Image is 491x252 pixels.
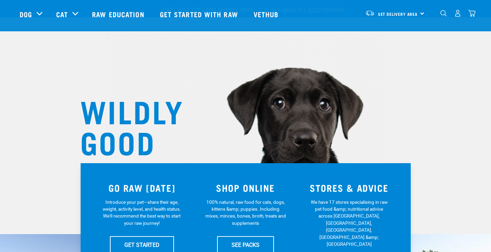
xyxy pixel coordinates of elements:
[378,13,418,15] span: Set Delivery Area
[205,199,286,227] p: 100% natural, raw food for cats, dogs, kittens &amp; puppies. Including mixes, minces, bones, bro...
[85,0,153,28] a: Raw Education
[301,182,397,193] h3: STORES & ADVICE
[80,95,218,188] h1: WILDLY GOOD NUTRITION
[153,0,247,28] a: Get started with Raw
[365,10,375,16] img: van-moving.png
[101,199,182,227] p: Introduce your pet—share their age, weight, activity level, and health status. We'll recommend th...
[454,10,461,17] img: user.png
[94,182,190,193] h3: GO RAW [DATE]
[468,10,475,17] img: home-icon@2x.png
[247,0,287,28] a: Vethub
[56,9,68,19] a: Cat
[198,182,293,193] h3: SHOP ONLINE
[20,9,32,19] a: Dog
[440,10,447,17] img: home-icon-1@2x.png
[309,199,390,248] p: We have 17 stores specialising in raw pet food &amp; nutritional advice across [GEOGRAPHIC_DATA],...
